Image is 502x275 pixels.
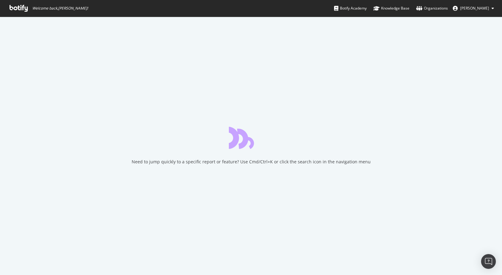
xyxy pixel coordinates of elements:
button: [PERSON_NAME] [448,3,499,13]
div: animation [229,127,273,149]
div: Knowledge Base [373,5,409,11]
div: Botify Academy [334,5,367,11]
span: Welcome back, [PERSON_NAME] ! [32,6,88,11]
span: Jérémi Maré [460,6,489,11]
div: Organizations [416,5,448,11]
div: Open Intercom Messenger [481,254,496,269]
div: Need to jump quickly to a specific report or feature? Use Cmd/Ctrl+K or click the search icon in ... [132,159,371,165]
